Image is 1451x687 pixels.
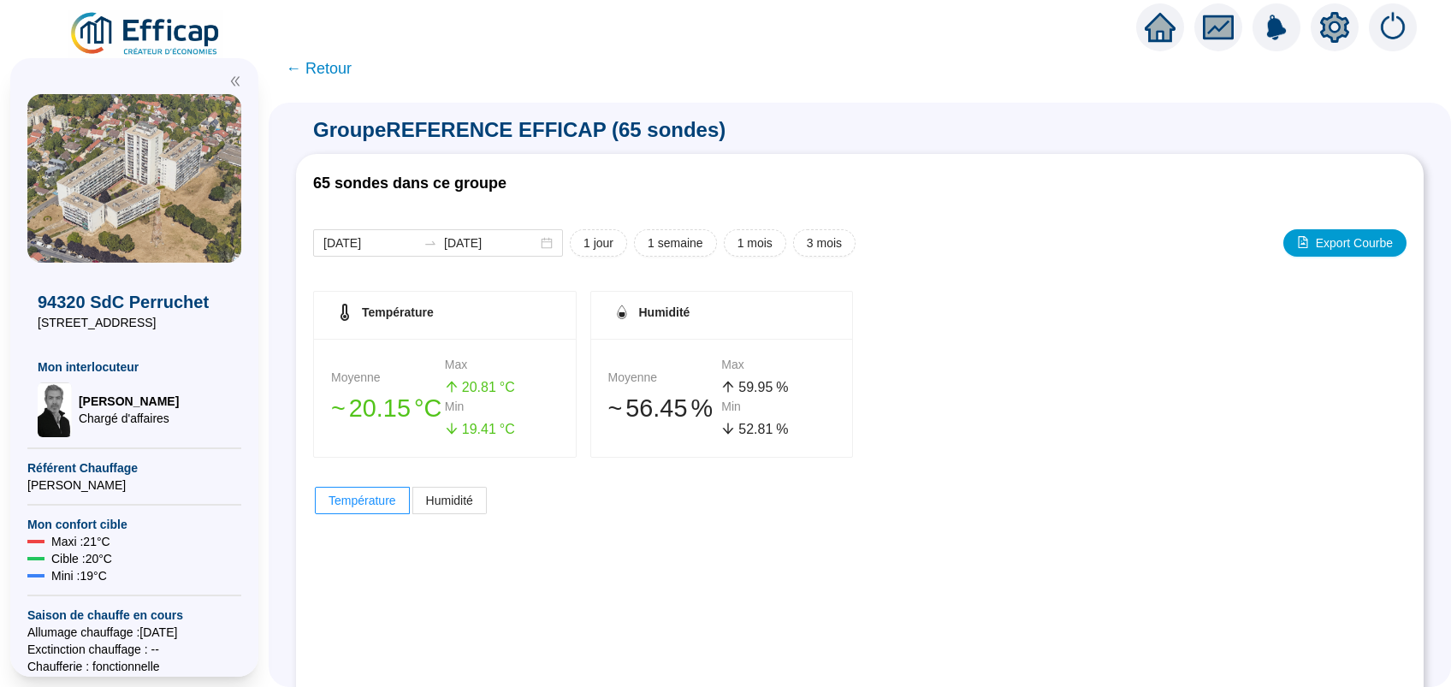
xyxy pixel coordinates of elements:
[583,234,613,252] span: 1 jour
[27,641,241,658] span: Exctinction chauffage : --
[634,229,717,257] button: 1 semaine
[625,394,653,422] span: 56
[690,390,713,427] span: %
[445,422,459,435] span: arrow-down
[477,422,496,436] span: .41
[445,398,559,416] div: Min
[754,380,773,394] span: .95
[329,494,396,507] span: Température
[229,75,241,87] span: double-left
[500,377,515,398] span: °C
[721,380,735,394] span: arrow-up
[1253,3,1300,51] img: alerts
[445,380,459,394] span: arrow-up
[648,234,703,252] span: 1 semaine
[323,234,417,252] input: Date de début
[477,380,496,394] span: .81
[79,410,179,427] span: Chargé d'affaires
[776,419,788,440] span: %
[754,422,773,436] span: .81
[38,290,231,314] span: 94320 SdC Perruchet
[38,314,231,331] span: [STREET_ADDRESS]
[445,356,559,374] div: Max
[68,10,223,58] img: efficap energie logo
[331,369,445,387] div: Moyenne
[721,398,835,416] div: Min
[27,658,241,675] span: Chaufferie : fonctionnelle
[362,305,434,319] span: Température
[414,390,441,427] span: °C
[423,236,437,250] span: to
[376,394,411,422] span: .15
[79,393,179,410] span: [PERSON_NAME]
[1319,12,1350,43] span: setting
[570,229,627,257] button: 1 jour
[793,229,856,257] button: 3 mois
[1369,3,1417,51] img: alerts
[807,234,842,252] span: 3 mois
[331,390,346,427] span: 󠁾~
[38,358,231,376] span: Mon interlocuteur
[38,382,72,437] img: Chargé d'affaires
[1283,229,1407,257] button: Export Courbe
[51,567,107,584] span: Mini : 19 °C
[1297,236,1309,248] span: file-image
[738,422,754,436] span: 52
[423,236,437,250] span: swap-right
[426,494,473,507] span: Humidité
[51,533,110,550] span: Maxi : 21 °C
[721,422,735,435] span: arrow-down
[1203,12,1234,43] span: fund
[27,624,241,641] span: Allumage chauffage : [DATE]
[444,234,537,252] input: Date de fin
[608,390,623,427] span: 󠁾~
[313,175,506,192] span: 65 sondes dans ce groupe
[27,477,241,494] span: [PERSON_NAME]
[462,380,477,394] span: 20
[738,380,754,394] span: 59
[608,369,722,387] div: Moyenne
[653,394,687,422] span: .45
[27,516,241,533] span: Mon confort cible
[349,394,376,422] span: 20
[1145,12,1176,43] span: home
[776,377,788,398] span: %
[737,234,773,252] span: 1 mois
[286,56,352,80] span: ← Retour
[721,356,835,374] div: Max
[500,419,515,440] span: °C
[296,116,1424,144] span: Groupe REFERENCE EFFICAP (65 sondes)
[51,550,112,567] span: Cible : 20 °C
[462,422,477,436] span: 19
[1316,234,1393,252] span: Export Courbe
[27,459,241,477] span: Référent Chauffage
[639,305,690,319] span: Humidité
[27,607,241,624] span: Saison de chauffe en cours
[724,229,786,257] button: 1 mois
